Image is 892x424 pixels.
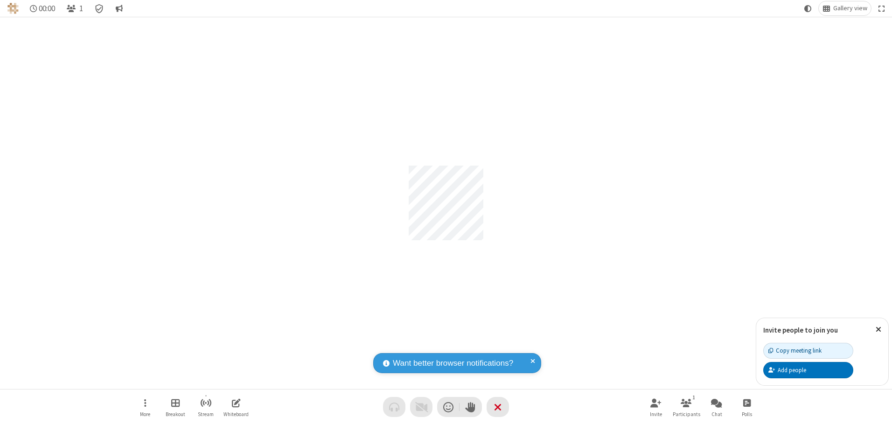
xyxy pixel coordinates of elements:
[673,411,700,417] span: Participants
[869,318,888,341] button: Close popover
[79,4,83,13] span: 1
[650,411,662,417] span: Invite
[223,411,249,417] span: Whiteboard
[742,411,752,417] span: Polls
[703,394,731,420] button: Open chat
[140,411,150,417] span: More
[819,1,871,15] button: Change layout
[801,1,815,15] button: Using system theme
[192,394,220,420] button: Start streaming
[39,4,55,13] span: 00:00
[833,5,867,12] span: Gallery view
[91,1,108,15] div: Meeting details Encryption enabled
[383,397,405,417] button: Audio problem - check your Internet connection or call by phone
[198,411,214,417] span: Stream
[460,397,482,417] button: Raise hand
[733,394,761,420] button: Open poll
[690,393,698,402] div: 1
[875,1,889,15] button: Fullscreen
[672,394,700,420] button: Open participant list
[63,1,87,15] button: Open participant list
[111,1,126,15] button: Conversation
[393,357,513,369] span: Want better browser notifications?
[410,397,432,417] button: Video
[437,397,460,417] button: Send a reaction
[763,326,838,334] label: Invite people to join you
[487,397,509,417] button: End or leave meeting
[642,394,670,420] button: Invite participants (Alt+I)
[763,362,853,378] button: Add people
[26,1,59,15] div: Timer
[763,343,853,359] button: Copy meeting link
[166,411,185,417] span: Breakout
[7,3,19,14] img: QA Selenium DO NOT DELETE OR CHANGE
[711,411,722,417] span: Chat
[161,394,189,420] button: Manage Breakout Rooms
[131,394,159,420] button: Open menu
[768,346,822,355] div: Copy meeting link
[222,394,250,420] button: Open shared whiteboard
